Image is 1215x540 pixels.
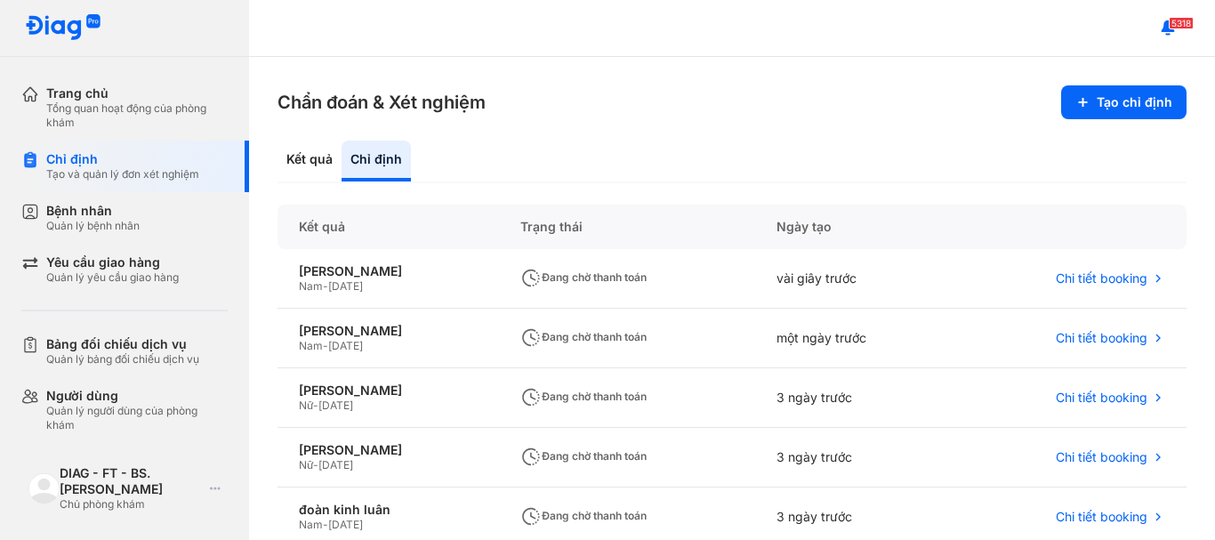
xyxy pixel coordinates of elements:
[299,339,323,352] span: Nam
[318,399,353,412] span: [DATE]
[299,263,478,279] div: [PERSON_NAME]
[46,167,199,181] div: Tạo và quản lý đơn xét nghiệm
[46,219,140,233] div: Quản lý bệnh nhân
[1056,509,1147,525] span: Chi tiết booking
[328,339,363,352] span: [DATE]
[1056,270,1147,286] span: Chi tiết booking
[520,390,647,403] span: Đang chờ thanh toán
[299,502,478,518] div: đoàn kinh luân
[323,339,328,352] span: -
[299,458,313,471] span: Nữ
[755,368,956,428] div: 3 ngày trước
[313,458,318,471] span: -
[46,151,199,167] div: Chỉ định
[1169,17,1194,29] span: 5318
[60,497,203,512] div: Chủ phòng khám
[755,205,956,249] div: Ngày tạo
[1056,390,1147,406] span: Chi tiết booking
[46,85,228,101] div: Trang chủ
[520,270,647,284] span: Đang chờ thanh toán
[46,270,179,285] div: Quản lý yêu cầu giao hàng
[46,254,179,270] div: Yêu cầu giao hàng
[499,205,755,249] div: Trạng thái
[323,279,328,293] span: -
[323,518,328,531] span: -
[25,14,101,42] img: logo
[46,404,228,432] div: Quản lý người dùng của phòng khám
[755,309,956,368] div: một ngày trước
[28,473,60,504] img: logo
[1061,85,1187,119] button: Tạo chỉ định
[299,399,313,412] span: Nữ
[46,352,199,367] div: Quản lý bảng đối chiếu dịch vụ
[328,518,363,531] span: [DATE]
[299,518,323,531] span: Nam
[328,279,363,293] span: [DATE]
[278,141,342,181] div: Kết quả
[313,399,318,412] span: -
[318,458,353,471] span: [DATE]
[46,203,140,219] div: Bệnh nhân
[755,428,956,488] div: 3 ngày trước
[278,205,499,249] div: Kết quả
[299,383,478,399] div: [PERSON_NAME]
[299,442,478,458] div: [PERSON_NAME]
[342,141,411,181] div: Chỉ định
[60,465,203,497] div: DIAG - FT - BS. [PERSON_NAME]
[1056,330,1147,346] span: Chi tiết booking
[520,509,647,522] span: Đang chờ thanh toán
[755,249,956,309] div: vài giây trước
[520,449,647,463] span: Đang chờ thanh toán
[46,388,228,404] div: Người dùng
[278,90,486,115] h3: Chẩn đoán & Xét nghiệm
[46,101,228,130] div: Tổng quan hoạt động của phòng khám
[1056,449,1147,465] span: Chi tiết booking
[520,330,647,343] span: Đang chờ thanh toán
[299,279,323,293] span: Nam
[299,323,478,339] div: [PERSON_NAME]
[46,336,199,352] div: Bảng đối chiếu dịch vụ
